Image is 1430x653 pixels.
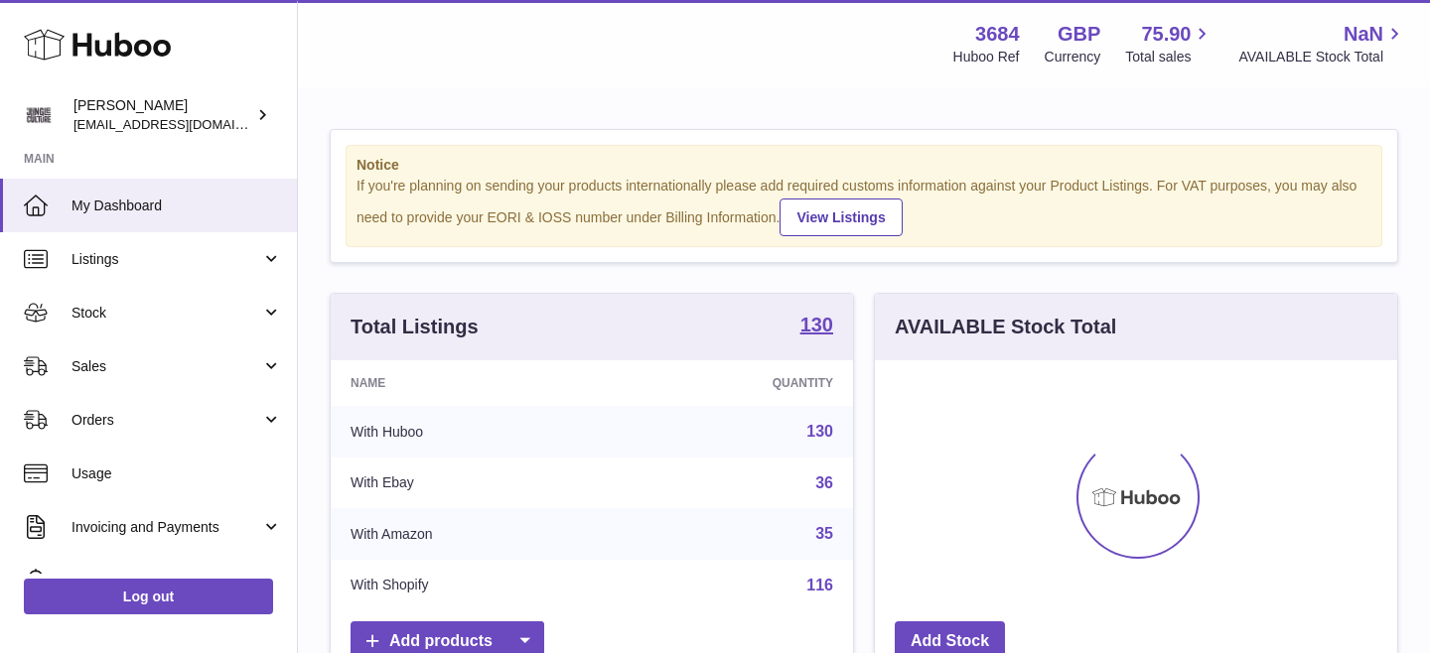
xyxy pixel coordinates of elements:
span: Total sales [1125,48,1214,66]
span: Orders [71,411,261,430]
span: 75.90 [1141,21,1191,48]
span: Listings [71,250,261,269]
span: Invoicing and Payments [71,518,261,537]
span: Stock [71,304,261,323]
h3: AVAILABLE Stock Total [895,314,1116,340]
div: Currency [1045,48,1101,66]
td: With Shopify [331,560,617,611]
div: [PERSON_NAME] [73,96,252,134]
div: Huboo Ref [953,48,1020,66]
strong: GBP [1058,21,1100,48]
span: AVAILABLE Stock Total [1238,48,1406,66]
a: 130 [800,315,833,338]
span: My Dashboard [71,196,282,215]
a: 35 [815,525,833,542]
span: Cases [71,572,282,590]
a: View Listings [780,198,902,236]
strong: Notice [357,156,1371,175]
div: If you're planning on sending your products internationally please add required customs informati... [357,177,1371,236]
a: Log out [24,579,273,614]
img: theinternationalventure@gmail.com [24,100,54,130]
h3: Total Listings [351,314,479,340]
a: 116 [806,577,833,593]
span: NaN [1344,21,1383,48]
th: Name [331,360,617,406]
strong: 130 [800,315,833,334]
td: With Ebay [331,457,617,509]
a: 36 [815,474,833,491]
td: With Amazon [331,508,617,560]
a: 75.90 Total sales [1125,21,1214,66]
th: Quantity [617,360,853,406]
span: Sales [71,357,261,376]
td: With Huboo [331,406,617,457]
strong: 3684 [975,21,1020,48]
a: NaN AVAILABLE Stock Total [1238,21,1406,66]
span: Usage [71,464,282,483]
a: 130 [806,423,833,440]
span: [EMAIL_ADDRESS][DOMAIN_NAME] [73,116,292,132]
